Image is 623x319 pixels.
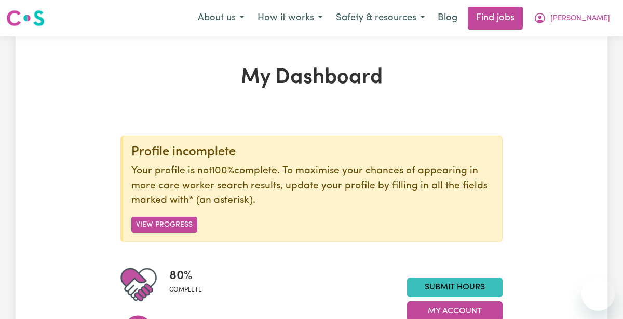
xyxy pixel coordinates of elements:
img: Careseekers logo [6,9,45,27]
a: Find jobs [468,7,523,30]
div: Profile completeness: 80% [169,267,210,303]
div: Profile incomplete [131,145,494,160]
button: View Progress [131,217,197,233]
button: About us [191,7,251,29]
h1: My Dashboard [120,65,503,90]
span: [PERSON_NAME] [550,13,610,24]
span: an asterisk [189,196,253,205]
a: Blog [431,7,464,30]
span: complete [169,285,202,295]
a: Careseekers logo [6,6,45,30]
button: Safety & resources [329,7,431,29]
button: My Account [527,7,617,29]
a: Submit Hours [407,278,503,297]
button: How it works [251,7,329,29]
u: 100% [212,166,234,176]
iframe: Botón para iniciar la ventana de mensajería [581,278,615,311]
span: 80 % [169,267,202,285]
p: Your profile is not complete. To maximise your chances of appearing in more care worker search re... [131,164,494,209]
